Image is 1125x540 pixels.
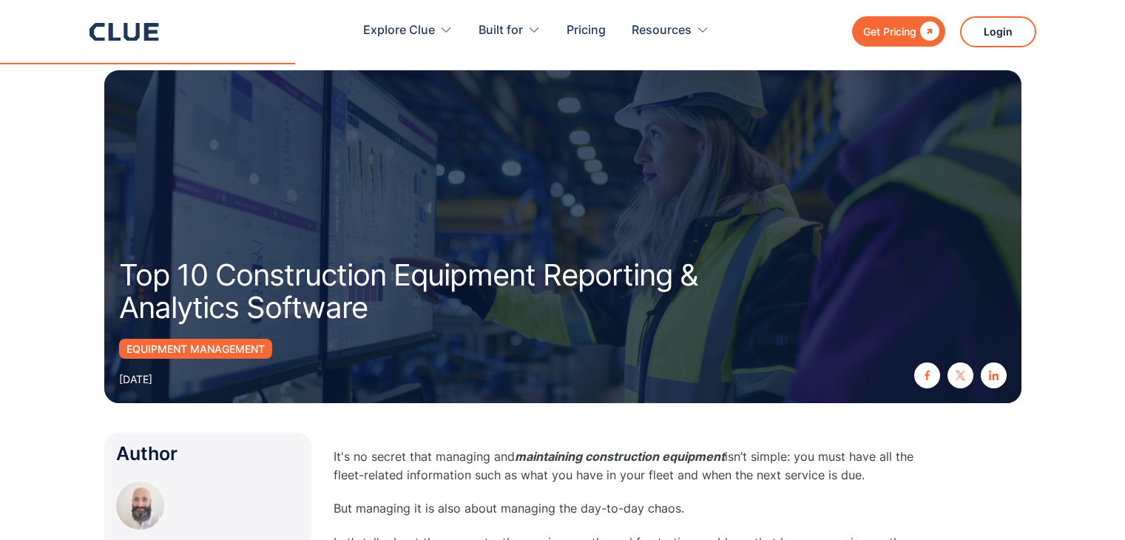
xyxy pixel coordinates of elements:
div: [DATE] [119,370,152,388]
em: maintaining construction equipment [515,449,725,464]
img: facebook icon [922,371,932,380]
h1: Top 10 Construction Equipment Reporting & Analytics Software [119,259,740,324]
div: Built for [479,7,523,54]
img: twitter X icon [956,371,965,380]
a: Get Pricing [852,16,945,47]
div:  [916,22,939,41]
a: Pricing [567,7,606,54]
a: Login [960,16,1036,47]
a: Equipment Management [119,339,272,359]
div: Explore Clue [363,7,453,54]
img: linkedin icon [989,371,999,380]
div: Built for [479,7,541,54]
p: It's no secret that managing and isn’t simple: you must have all the fleet-related information su... [334,448,925,485]
div: Resources [632,7,692,54]
p: But managing it is also about managing the day-to-day chaos. [334,499,925,518]
div: Explore Clue [363,7,435,54]
div: Author [116,445,300,463]
img: Oded Ran [116,482,164,530]
div: Resources [632,7,709,54]
div: Get Pricing [863,22,916,41]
